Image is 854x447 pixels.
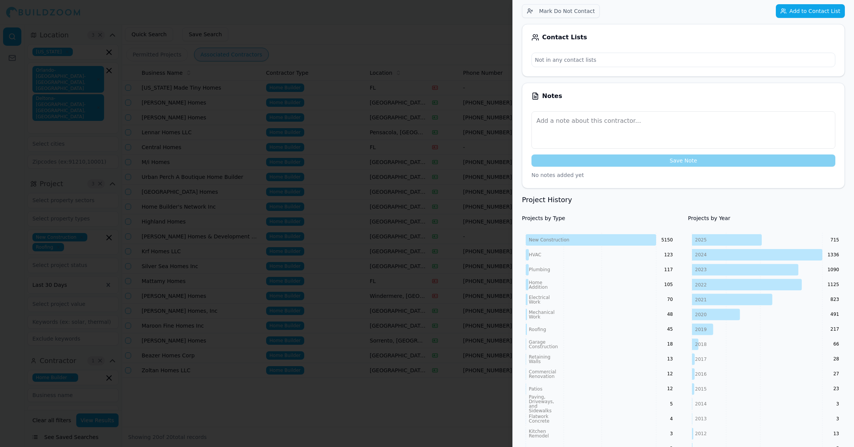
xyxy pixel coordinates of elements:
[827,252,839,257] text: 1336
[695,327,707,332] tspan: 2019
[667,312,673,317] text: 48
[695,416,707,421] tspan: 2013
[522,195,845,205] h3: Project History
[836,401,839,407] text: 3
[667,326,673,332] text: 45
[695,252,707,257] tspan: 2024
[522,214,679,222] h4: Projects by Type
[529,252,541,257] tspan: HVAC
[695,371,707,377] tspan: 2016
[529,344,558,349] tspan: Construction
[529,374,555,379] tspan: Renovation
[833,386,839,391] text: 23
[529,386,543,392] tspan: Patios
[529,295,550,300] tspan: Electrical
[667,386,673,391] text: 12
[695,357,707,362] tspan: 2017
[529,408,552,413] tspan: Sidewalks
[529,310,555,315] tspan: Mechanical
[695,431,707,436] tspan: 2012
[529,354,551,360] tspan: Retaining
[529,285,548,290] tspan: Addition
[529,280,542,285] tspan: Home
[531,171,835,179] p: No notes added yet
[529,327,546,332] tspan: Roofing
[695,342,707,347] tspan: 2018
[664,282,673,287] text: 105
[661,237,673,243] text: 5150
[695,297,707,302] tspan: 2021
[830,312,839,317] text: 491
[529,399,554,404] tspan: Driveways,
[688,214,845,222] h4: Projects by Year
[667,371,673,376] text: 12
[522,4,600,18] button: Mark Do Not Contact
[529,339,546,345] tspan: Garage
[529,237,569,243] tspan: New Construction
[695,386,707,392] tspan: 2015
[695,282,707,288] tspan: 2022
[670,401,673,407] text: 5
[833,341,839,347] text: 66
[833,356,839,362] text: 28
[667,356,673,362] text: 13
[664,252,673,257] text: 123
[529,414,548,419] tspan: Flatwork
[531,92,835,100] div: Notes
[532,53,835,67] p: Not in any contact lists
[833,431,839,436] text: 13
[531,34,835,41] div: Contact Lists
[827,282,839,287] text: 1125
[529,433,549,439] tspan: Remodel
[836,416,839,421] text: 3
[529,299,540,305] tspan: Work
[776,4,845,18] button: Add to Contact List
[529,394,546,400] tspan: Paving,
[664,267,673,272] text: 117
[670,431,673,436] text: 3
[529,418,549,424] tspan: Concrete
[830,326,839,332] text: 217
[667,297,673,302] text: 70
[830,237,839,243] text: 715
[529,359,541,364] tspan: Walls
[695,401,707,407] tspan: 2014
[667,341,673,347] text: 18
[529,369,556,375] tspan: Commercial
[695,237,707,243] tspan: 2025
[529,404,538,409] tspan: and
[695,312,707,317] tspan: 2020
[529,314,540,320] tspan: Work
[827,267,839,272] text: 1090
[670,416,673,421] text: 4
[695,267,707,272] tspan: 2023
[529,429,546,434] tspan: Kitchen
[833,371,839,376] text: 27
[529,267,550,272] tspan: Plumbing
[830,297,839,302] text: 823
